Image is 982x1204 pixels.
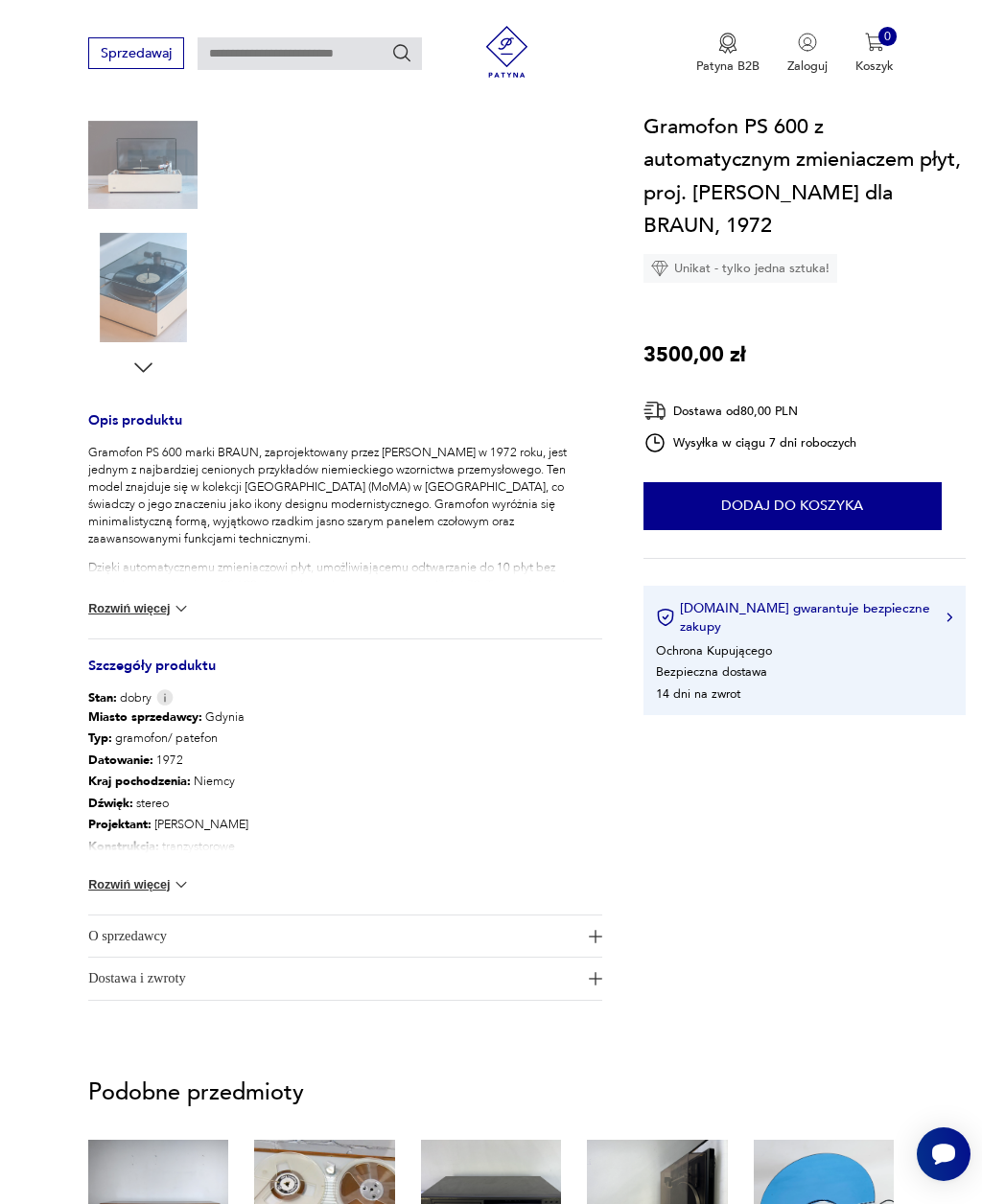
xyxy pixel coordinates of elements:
h3: Opis produktu [88,415,602,444]
li: Bezpieczna dostawa [656,663,767,681]
button: Sprzedawaj [88,37,183,69]
img: Ikona koszyka [865,33,884,52]
b: Konstrukcja : [88,838,159,855]
p: 1972 [88,750,301,772]
b: Miasto sprzedawcy : [88,708,202,726]
h3: Szczegóły produktu [88,660,602,689]
span: O sprzedawcy [88,915,578,957]
img: Ikonka użytkownika [798,33,817,52]
iframe: Smartsupp widget button [917,1127,970,1181]
li: Ochrona Kupującego [656,642,772,660]
img: chevron down [172,875,191,894]
p: Koszyk [855,58,894,75]
button: Ikona plusaO sprzedawcy [88,915,602,957]
img: Ikona medalu [718,33,737,54]
p: Zaloguj [787,58,828,75]
button: Dodaj do koszyka [643,482,942,530]
p: stereo [88,793,301,815]
button: Patyna B2B [696,33,760,75]
b: Stan: [88,689,117,706]
p: Gdynia [88,706,301,729]
img: Ikona diamentu [651,260,668,277]
b: Datowanie : [88,752,153,769]
img: Info icon [156,689,174,706]
b: Kraj pochodzenia : [88,773,191,790]
button: [DOMAIN_NAME] gwarantuje bezpieczne zakupy [656,599,952,636]
img: Ikona plusa [589,930,602,943]
img: Ikona strzałki w prawo [947,613,952,622]
p: 1 [88,857,301,879]
li: 14 dni na zwrot [656,685,740,703]
p: Gramofon PS 600 marki BRAUN, zaprojektowany przez [PERSON_NAME] w 1972 roku, jest jednym z najbar... [88,444,602,547]
p: [PERSON_NAME] [88,814,301,836]
a: Sprzedawaj [88,49,183,60]
b: Typ : [88,729,112,747]
img: Zdjęcie produktu Gramofon PS 600 z automatycznym zmieniaczem płyt, proj. Dieter Rams dla BRAUN, 1972 [88,233,198,342]
div: Unikat - tylko jedna sztuka! [643,254,837,283]
button: Rozwiń więcej [88,875,191,894]
button: Szukaj [391,42,412,63]
button: Ikona plusaDostawa i zwroty [88,958,602,999]
img: chevron down [172,599,191,618]
img: Patyna - sklep z meblami i dekoracjami vintage [475,26,539,78]
img: Zdjęcie produktu Gramofon PS 600 z automatycznym zmieniaczem płyt, proj. Dieter Rams dla BRAUN, 1972 [88,110,198,220]
p: gramofon/ patefon [88,728,301,750]
p: Dzięki automatycznemu zmieniaczowi płyt, umożliwiającemu odtwarzanie do 10 płyt bez potrzeby ręcz... [88,559,602,611]
p: tranzystorowe [88,836,301,858]
p: Niemcy [88,771,301,793]
p: 3500,00 zł [643,338,746,371]
a: Ikona medaluPatyna B2B [696,33,760,75]
img: Ikona dostawy [643,399,666,423]
span: Dostawa i zwroty [88,958,578,999]
div: Wysyłka w ciągu 7 dni roboczych [643,431,856,454]
b: Projektant : [88,816,152,833]
button: Zaloguj [787,33,828,75]
b: Dźwięk : [88,795,133,812]
div: Dostawa od 80,00 PLN [643,399,856,423]
h1: Gramofon PS 600 z automatycznym zmieniaczem płyt, proj. [PERSON_NAME] dla BRAUN, 1972 [643,110,966,242]
span: dobry [88,689,152,706]
button: 0Koszyk [855,33,894,75]
p: Podobne przedmioty [88,1083,894,1104]
p: Patyna B2B [696,58,760,75]
button: Rozwiń więcej [88,599,191,618]
img: Ikona certyfikatu [656,608,675,627]
img: Ikona plusa [589,972,602,985]
div: 0 [878,27,898,46]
